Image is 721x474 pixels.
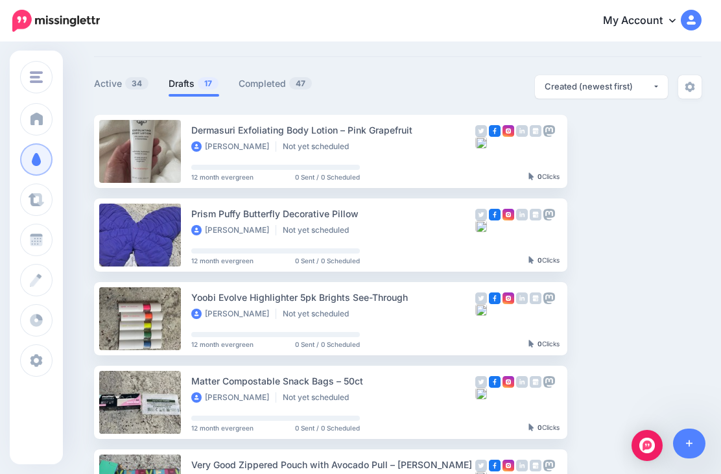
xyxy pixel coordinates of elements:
img: linkedin-grey-square.png [516,209,528,220]
img: bluesky-grey-square.png [475,388,487,399]
img: instagram-square.png [502,376,514,388]
img: mastodon-grey-square.png [543,460,555,471]
b: 0 [538,256,542,264]
span: 12 month evergreen [191,174,254,180]
img: instagram-square.png [502,292,514,304]
a: Active34 [94,76,149,91]
div: Open Intercom Messenger [632,430,663,461]
div: Created (newest first) [545,80,652,93]
img: instagram-square.png [502,125,514,137]
img: pointer-grey-darker.png [528,172,534,180]
span: 0 Sent / 0 Scheduled [295,174,360,180]
a: My Account [590,5,702,37]
div: Matter Compostable Snack Bags – 50ct [191,373,475,388]
img: facebook-square.png [489,460,501,471]
img: menu.png [30,71,43,83]
button: Created (newest first) [535,75,668,99]
li: Not yet scheduled [283,141,355,152]
li: Not yet scheduled [283,309,355,319]
img: bluesky-grey-square.png [475,220,487,232]
img: instagram-square.png [502,460,514,471]
img: facebook-square.png [489,292,501,304]
img: facebook-square.png [489,376,501,388]
li: [PERSON_NAME] [191,225,276,235]
div: Clicks [528,340,560,348]
img: mastodon-grey-square.png [543,292,555,304]
span: 0 Sent / 0 Scheduled [295,425,360,431]
div: Dermasuri Exfoliating Body Lotion – Pink Grapefruit [191,123,475,137]
img: Missinglettr [12,10,100,32]
img: google_business-grey-square.png [530,292,541,304]
span: 12 month evergreen [191,341,254,348]
span: 17 [198,77,219,89]
div: Yoobi Evolve Highlighter 5pk Brights See-Through [191,290,475,305]
img: twitter-grey-square.png [475,209,487,220]
b: 0 [538,172,542,180]
span: 47 [289,77,312,89]
img: pointer-grey-darker.png [528,256,534,264]
span: 12 month evergreen [191,257,254,264]
img: mastodon-grey-square.png [543,376,555,388]
img: instagram-square.png [502,209,514,220]
img: linkedin-grey-square.png [516,376,528,388]
div: Very Good Zippered Pouch with Avocado Pull – [PERSON_NAME] [191,457,475,472]
img: pointer-grey-darker.png [528,340,534,348]
img: twitter-grey-square.png [475,460,487,471]
li: [PERSON_NAME] [191,392,276,403]
img: facebook-square.png [489,125,501,137]
li: Not yet scheduled [283,392,355,403]
b: 0 [538,423,542,431]
img: google_business-grey-square.png [530,376,541,388]
img: bluesky-grey-square.png [475,137,487,148]
img: mastodon-grey-square.png [543,209,555,220]
img: twitter-grey-square.png [475,376,487,388]
li: [PERSON_NAME] [191,141,276,152]
a: Completed47 [239,76,313,91]
li: Not yet scheduled [283,225,355,235]
img: google_business-grey-square.png [530,125,541,137]
img: facebook-square.png [489,209,501,220]
span: 0 Sent / 0 Scheduled [295,341,360,348]
div: Prism Puffy Butterfly Decorative Pillow [191,206,475,221]
img: bluesky-grey-square.png [475,304,487,316]
img: google_business-grey-square.png [530,460,541,471]
div: Clicks [528,257,560,265]
img: settings-grey.png [685,82,695,92]
img: linkedin-grey-square.png [516,460,528,471]
b: 0 [538,340,542,348]
img: pointer-grey-darker.png [528,423,534,431]
div: Clicks [528,173,560,181]
img: twitter-grey-square.png [475,125,487,137]
span: 12 month evergreen [191,425,254,431]
li: [PERSON_NAME] [191,309,276,319]
span: 34 [125,77,148,89]
span: 0 Sent / 0 Scheduled [295,257,360,264]
a: Drafts17 [169,76,219,91]
img: google_business-grey-square.png [530,209,541,220]
div: Clicks [528,424,560,432]
img: linkedin-grey-square.png [516,125,528,137]
img: mastodon-grey-square.png [543,125,555,137]
img: linkedin-grey-square.png [516,292,528,304]
img: twitter-grey-square.png [475,292,487,304]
